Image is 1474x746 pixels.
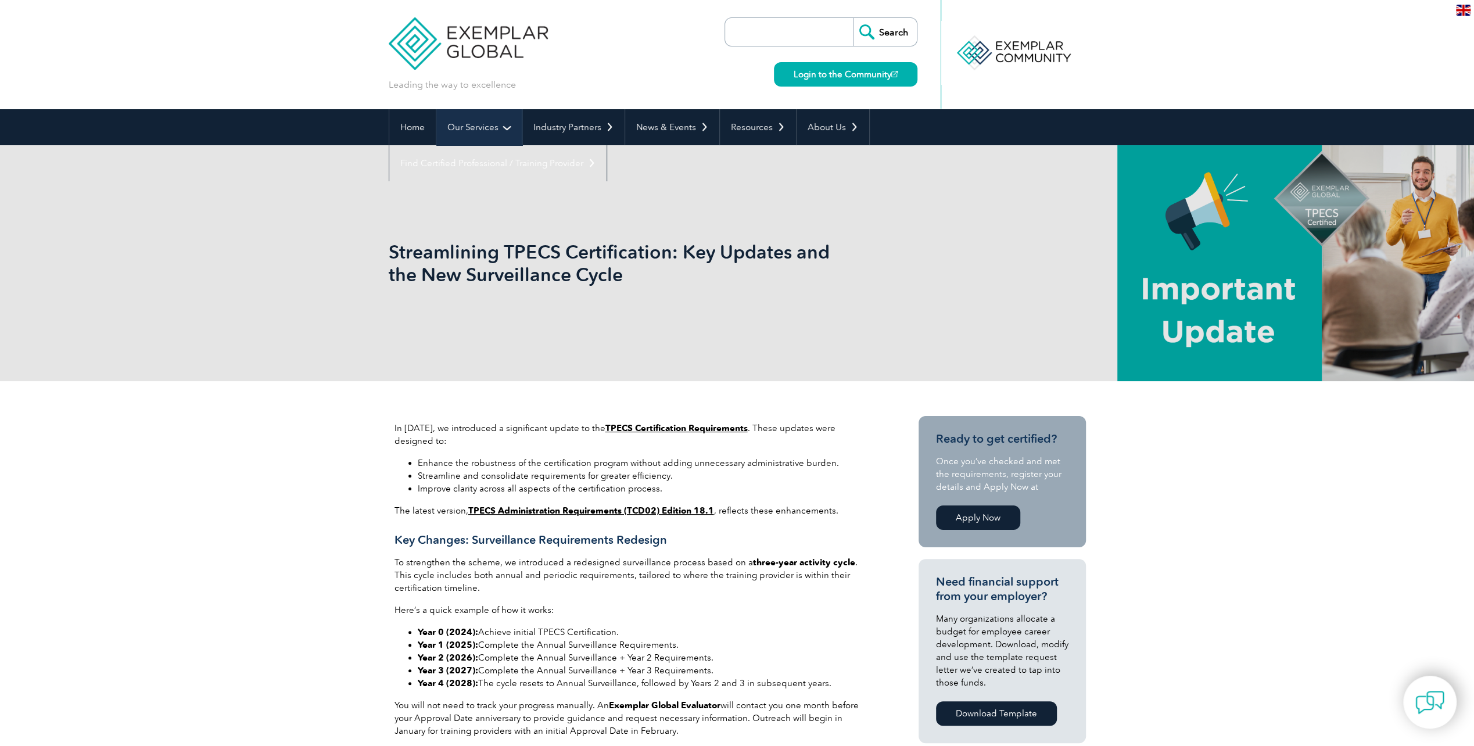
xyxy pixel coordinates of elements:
strong: Year 0 (2024): [418,627,478,637]
li: Improve clarity across all aspects of the certification process. [418,482,871,495]
strong: three-year activity cycle [753,557,855,568]
h3: Key Changes: Surveillance Requirements Redesign [394,533,871,547]
p: Here’s a quick example of how it works: [394,604,871,616]
p: Once you’ve checked and met the requirements, register your details and Apply Now at [936,455,1068,493]
strong: Year 3 (2027): [418,665,478,676]
a: Find Certified Professional / Training Provider [389,145,607,181]
strong: Year 1 (2025): [418,640,478,650]
a: About Us [797,109,869,145]
img: en [1456,5,1471,16]
h3: Need financial support from your employer? [936,575,1068,604]
input: Search [853,18,917,46]
li: Complete the Annual Surveillance + Year 3 Requirements. [418,664,871,677]
p: Leading the way to excellence [389,78,516,91]
li: Achieve initial TPECS Certification. [418,626,871,639]
strong: Year 4 (2028): [418,678,478,688]
a: Login to the Community [774,62,917,87]
strong: Year 2 (2026): [418,652,478,663]
h1: Streamlining TPECS Certification: Key Updates and the New Surveillance Cycle [389,241,835,286]
a: Download Template [936,701,1057,726]
img: contact-chat.png [1415,688,1444,717]
p: In [DATE], we introduced a significant update to the . These updates were designed to: [394,422,871,447]
a: Our Services [436,109,522,145]
a: News & Events [625,109,719,145]
a: TPECS Administration Requirements (TCD02) Edition 18.1 [468,505,714,516]
p: You will not need to track your progress manually. An will contact you one month before your Appr... [394,699,871,737]
a: Resources [720,109,796,145]
p: To strengthen the scheme, we introduced a redesigned surveillance process based on a . This cycle... [394,556,871,594]
strong: Exemplar Global Evaluator [609,700,720,711]
li: Complete the Annual Surveillance + Year 2 Requirements. [418,651,871,664]
h3: Ready to get certified? [936,432,1068,446]
p: Many organizations allocate a budget for employee career development. Download, modify and use th... [936,612,1068,689]
img: open_square.png [891,71,898,77]
li: The cycle resets to Annual Surveillance, followed by Years 2 and 3 in subsequent years. [418,677,871,690]
a: Home [389,109,436,145]
li: Enhance the robustness of the certification program without adding unnecessary administrative bur... [418,457,871,469]
p: The latest version, , reflects these enhancements. [394,504,871,517]
a: Industry Partners [522,109,625,145]
a: Apply Now [936,505,1020,530]
li: Complete the Annual Surveillance Requirements. [418,639,871,651]
a: TPECS Certification Requirements [605,423,748,433]
li: Streamline and consolidate requirements for greater efficiency. [418,469,871,482]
